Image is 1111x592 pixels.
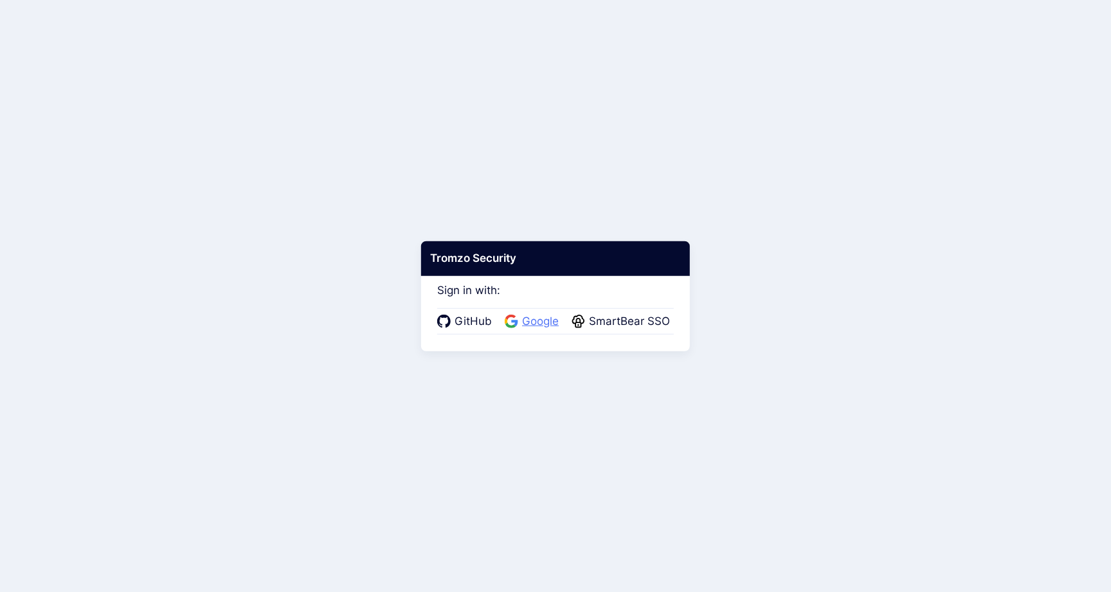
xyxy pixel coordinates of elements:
a: GitHub [437,313,496,330]
span: GitHub [451,313,496,330]
span: SmartBear SSO [585,313,674,330]
div: Sign in with: [437,266,674,335]
div: Tromzo Security [421,241,690,276]
a: Google [505,313,563,330]
a: SmartBear SSO [572,313,674,330]
span: Google [518,313,563,330]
